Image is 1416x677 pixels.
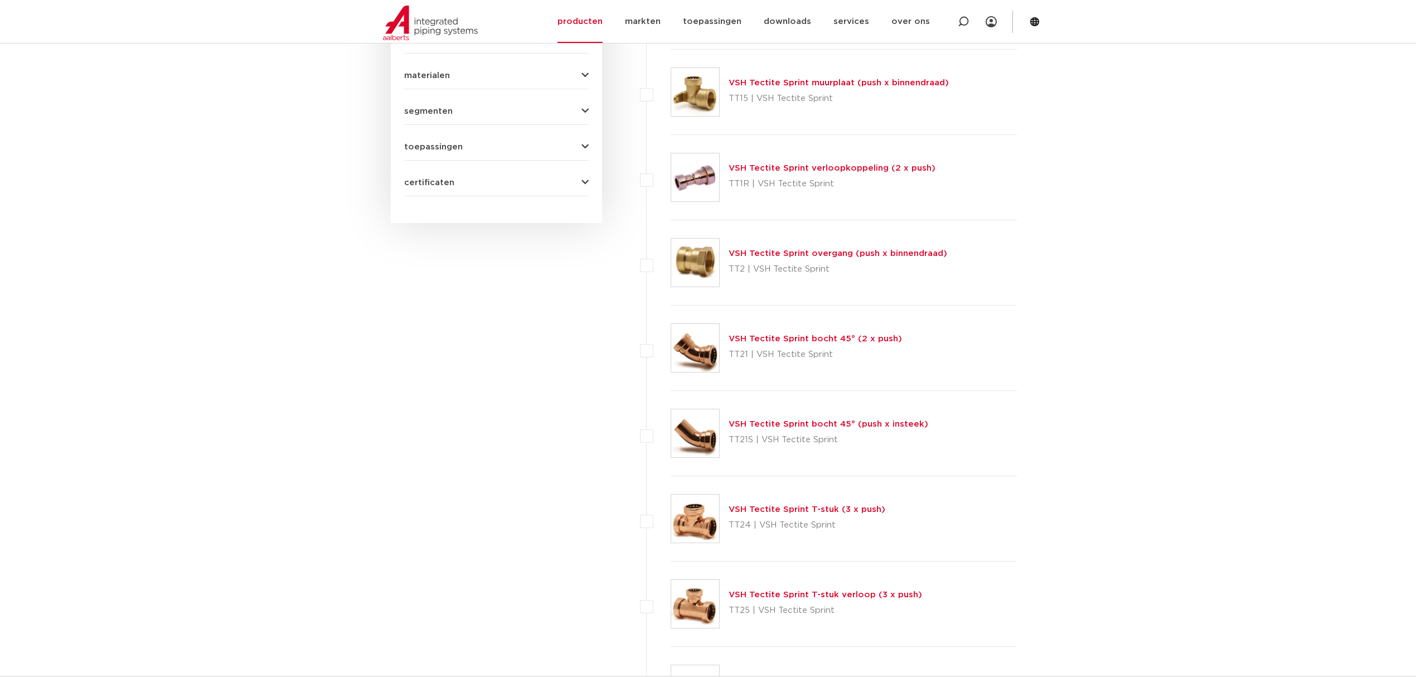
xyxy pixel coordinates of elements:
p: TT2 | VSH Tectite Sprint [729,260,947,278]
img: Thumbnail for VSH Tectite Sprint bocht 45° (push x insteek) [671,409,719,457]
a: VSH Tectite Sprint verloopkoppeling (2 x push) [729,164,935,172]
span: toepassingen [404,143,463,151]
a: VSH Tectite Sprint overgang (push x binnendraad) [729,249,947,258]
img: Thumbnail for VSH Tectite Sprint verloopkoppeling (2 x push) [671,153,719,201]
span: segmenten [404,107,453,115]
a: VSH Tectite Sprint muurplaat (push x binnendraad) [729,79,949,87]
img: Thumbnail for VSH Tectite Sprint overgang (push x binnendraad) [671,239,719,287]
a: VSH Tectite Sprint T-stuk (3 x push) [729,505,885,514]
p: TT15 | VSH Tectite Sprint [729,90,949,108]
p: TT21 | VSH Tectite Sprint [729,346,902,364]
button: segmenten [404,107,589,115]
button: toepassingen [404,143,589,151]
p: TT25 | VSH Tectite Sprint [729,602,922,620]
a: VSH Tectite Sprint bocht 45° (push x insteek) [729,420,928,428]
span: certificaten [404,178,454,187]
img: Thumbnail for VSH Tectite Sprint bocht 45° (2 x push) [671,324,719,372]
span: materialen [404,71,450,80]
p: TT24 | VSH Tectite Sprint [729,516,885,534]
button: certificaten [404,178,589,187]
img: Thumbnail for VSH Tectite Sprint T-stuk (3 x push) [671,495,719,543]
img: Thumbnail for VSH Tectite Sprint muurplaat (push x binnendraad) [671,68,719,116]
p: TT21S | VSH Tectite Sprint [729,431,928,449]
img: Thumbnail for VSH Tectite Sprint T-stuk verloop (3 x push) [671,580,719,628]
p: TT1R | VSH Tectite Sprint [729,175,935,193]
a: VSH Tectite Sprint T-stuk verloop (3 x push) [729,591,922,599]
a: VSH Tectite Sprint bocht 45° (2 x push) [729,335,902,343]
button: materialen [404,71,589,80]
